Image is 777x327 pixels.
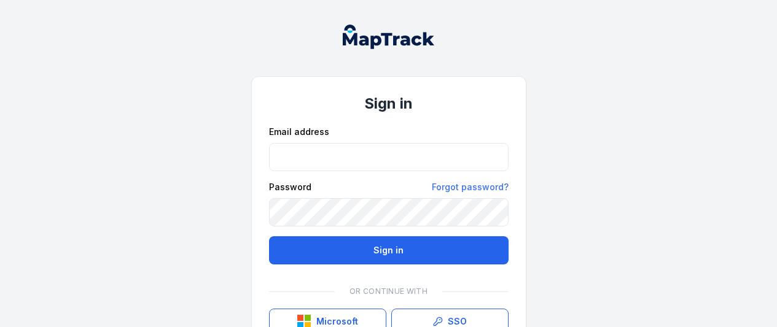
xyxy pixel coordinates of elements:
h1: Sign in [269,94,509,113]
nav: Global [323,25,455,49]
label: Email address [269,126,329,138]
div: Or continue with [269,279,509,304]
button: Sign in [269,236,509,264]
label: Password [269,181,311,193]
a: Forgot password? [432,181,509,193]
